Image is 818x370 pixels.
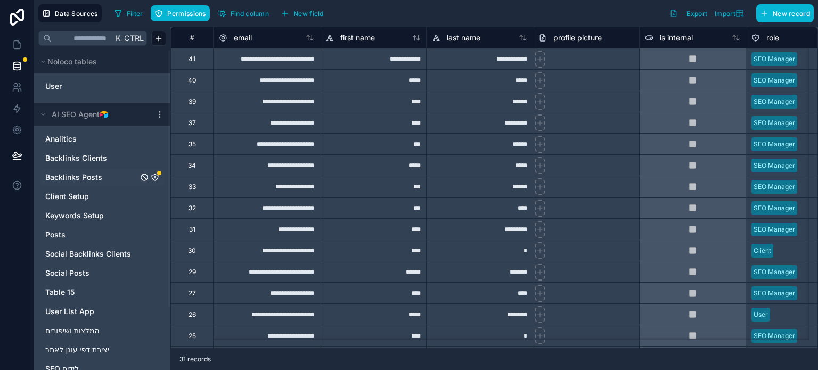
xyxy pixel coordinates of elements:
span: Backlinks Posts [45,172,102,183]
a: Posts [45,229,138,240]
span: User [45,81,62,92]
div: User [40,78,164,95]
div: SEO Manager [754,331,795,341]
div: 41 [189,55,195,63]
a: User [45,81,127,92]
a: New record [752,4,814,22]
div: Posts [40,226,164,243]
div: SEO Manager [754,118,795,128]
div: Keywords Setup [40,207,164,224]
a: Analitics [45,134,138,144]
span: 31 records [179,355,211,364]
div: 33 [189,183,196,191]
div: SEO Manager [754,267,795,277]
div: 30 [188,246,196,255]
div: SEO Manager [754,76,795,85]
button: New record [756,4,814,22]
button: Export [666,4,711,22]
div: Client [754,246,771,256]
div: 27 [189,289,196,298]
button: New field [277,5,328,21]
span: Social Posts [45,268,89,278]
a: Keywords Setup [45,210,138,221]
div: Backlinks Posts [40,169,164,186]
a: Backlinks Posts [45,172,138,183]
span: Client Setup [45,191,89,202]
a: Backlinks Clients [45,153,138,163]
div: SEO Manager [754,182,795,192]
div: SEO Manager [754,289,795,298]
span: Import [715,10,735,18]
button: Data Sources [38,4,102,22]
a: Client Setup [45,191,138,202]
div: SEO Manager [754,203,795,213]
span: role [766,32,779,43]
span: last name [447,32,480,43]
span: first name [340,32,375,43]
span: AI SEO Agent [52,109,100,120]
div: # [179,34,205,42]
span: User LIst App [45,306,94,317]
div: 39 [189,97,196,106]
a: יצירת דפי עוגן לאתר [45,344,138,355]
span: New record [773,10,810,18]
span: New field [293,10,324,18]
a: User LIst App [45,306,138,317]
a: Permissions [151,5,214,21]
span: K [114,35,122,42]
div: Backlinks Clients [40,150,164,167]
span: Export [686,10,707,18]
div: 31 [189,225,195,234]
div: Analitics [40,130,164,147]
div: Table 15 [40,284,164,301]
div: SEO Manager [754,97,795,106]
span: Backlinks Clients [45,153,107,163]
div: 37 [189,119,196,127]
span: is internal [660,32,693,43]
div: 34 [188,161,196,170]
span: Noloco tables [47,56,97,67]
span: Find column [231,10,269,18]
span: Permissions [167,10,206,18]
a: המלצות ושיפורים [45,325,138,336]
button: Filter [110,5,147,21]
div: SEO Manager [754,225,795,234]
div: SEO Manager [754,139,795,149]
span: Table 15 [45,287,75,298]
span: Ctrl [123,31,145,45]
div: 29 [189,268,196,276]
div: 25 [189,332,196,340]
span: יצירת דפי עוגן לאתר [45,344,109,355]
span: Posts [45,229,66,240]
div: 40 [188,76,197,85]
span: המלצות ושיפורים [45,325,100,336]
div: 35 [189,140,196,149]
span: profile picture [553,32,602,43]
div: User [754,310,768,319]
button: Find column [214,5,273,21]
a: Table 15 [45,287,138,298]
span: Filter [127,10,143,18]
a: Social Backlinks Clients [45,249,138,259]
span: Analitics [45,134,77,144]
div: 32 [189,204,196,212]
div: Client Setup [40,188,164,205]
div: יצירת דפי עוגן לאתר [40,341,164,358]
span: Keywords Setup [45,210,104,221]
div: 26 [189,310,196,319]
a: Social Posts [45,268,138,278]
div: Social Posts [40,265,164,282]
img: Airtable Logo [100,110,108,119]
div: SEO Manager [754,161,795,170]
span: Social Backlinks Clients [45,249,131,259]
div: User LIst App [40,303,164,320]
span: Data Sources [55,10,98,18]
button: Import [711,4,752,22]
div: המלצות ושיפורים [40,322,164,339]
button: Permissions [151,5,209,21]
div: Social Backlinks Clients [40,245,164,262]
button: Airtable LogoAI SEO Agent [38,107,151,122]
div: SEO Manager [754,54,795,64]
span: email [234,32,252,43]
button: Noloco tables [38,54,160,69]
